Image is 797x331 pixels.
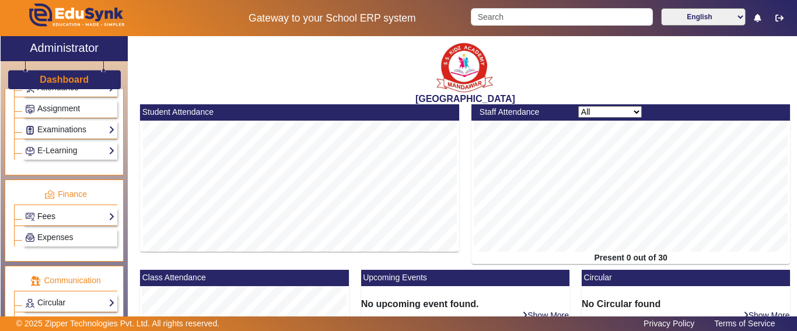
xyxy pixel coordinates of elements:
a: Show More [743,310,791,321]
a: Show More [522,310,569,321]
mat-card-header: Circular [582,270,790,286]
mat-card-header: Student Attendance [140,104,459,121]
span: Assignment [37,104,80,113]
a: Expenses [25,231,115,244]
img: communication.png [30,276,41,286]
div: Staff Attendance [473,106,572,118]
mat-card-header: Upcoming Events [361,270,569,286]
h5: Gateway to your School ERP system [206,12,459,24]
mat-card-header: Class Attendance [140,270,348,286]
input: Search [471,8,652,26]
p: Communication [14,274,117,287]
a: Dashboard [39,73,89,86]
div: Present 0 out of 30 [471,252,791,264]
p: © 2025 Zipper Technologies Pvt. Ltd. All rights reserved. [16,318,220,330]
img: Payroll.png [26,233,34,242]
a: Assignment [25,102,115,115]
a: Privacy Policy [638,316,700,331]
h3: Dashboard [40,74,89,85]
p: Finance [14,188,117,200]
h6: No upcoming event found. [361,298,569,309]
h2: Administrator [30,41,99,55]
img: finance.png [44,189,55,200]
h2: [GEOGRAPHIC_DATA] [134,93,796,104]
h6: No Circular found [582,298,790,309]
img: b9104f0a-387a-4379-b368-ffa933cda262 [436,39,494,93]
a: Terms of Service [708,316,781,331]
img: Assignments.png [26,105,34,114]
span: Expenses [37,233,73,242]
a: Administrator [1,36,128,61]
